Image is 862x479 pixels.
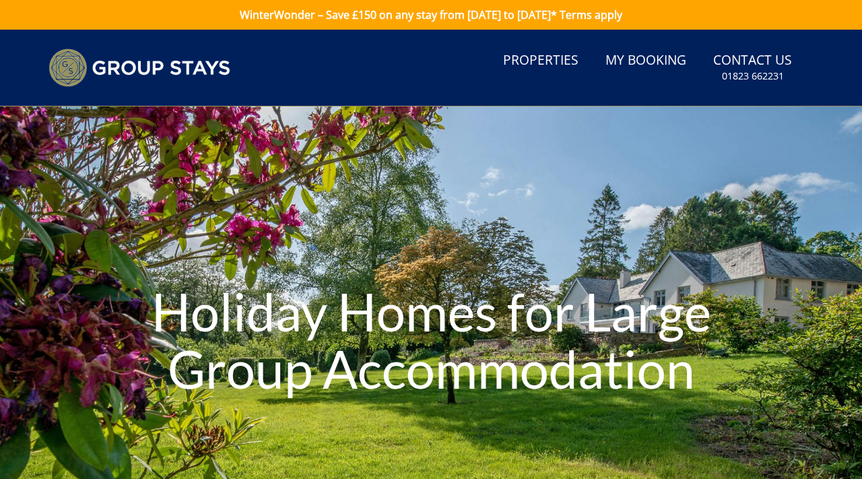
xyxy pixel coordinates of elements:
small: 01823 662231 [722,69,784,83]
a: Contact Us01823 662231 [708,46,797,90]
a: Properties [498,46,584,76]
img: Group Stays [48,49,230,87]
h1: Holiday Homes for Large Group Accommodation [129,256,733,424]
a: My Booking [600,46,692,76]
